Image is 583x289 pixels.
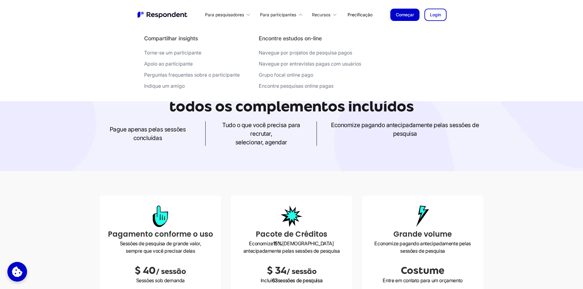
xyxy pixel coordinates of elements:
p: Sessões de pesquisa de grande valor, sempre que você precisar delas [105,240,216,255]
div: Indique um amigo [144,83,185,89]
a: Perguntas frequentes sobre o participante [144,72,240,80]
span: $ 34 [267,265,286,276]
a: Login [424,9,447,21]
a: Grupo focal online pago [259,72,361,80]
div: Torne-se um participante [144,50,201,56]
div: Encontre pesquisas online pagas [259,83,333,89]
span: / sessão [156,267,186,276]
span: sessões de pesquisa [278,277,322,283]
a: Navegue por projetos de pesquisa pagos [259,50,361,58]
h4: Compartilhar insights [144,35,198,42]
div: Para pesquisadores [202,7,256,22]
a: Indique um amigo [144,83,240,91]
a: Encontre pesquisas online pagas [259,83,361,91]
div: Para participantes [260,12,296,18]
h3: Pagamento conforme o uso [105,229,216,240]
p: Sessões sob demanda [105,277,216,284]
span: / sessão [286,267,317,276]
p: Tudo o que você precisa para recrutar, selecionar, agendar [215,121,307,147]
div: Grupo focal online pago [259,72,313,78]
font: Entre em contato para um orçamento [383,277,462,283]
span: Costume [401,265,444,276]
div: Navegue por entrevistas pagas com usuários [259,61,361,67]
p: Economize [DEMOGRAPHIC_DATA] antecipadamente pelas sessões de pesquisa [236,240,347,255]
div: Recursos [312,12,330,18]
a: Navegue por entrevistas pagas com usuários [259,61,361,69]
p: Pague apenas pelas sessões concluídas [100,125,196,142]
div: Para pesquisadores [205,12,244,18]
h3: Pacote de Créditos [236,229,347,240]
span: 63 [272,277,278,283]
img: Logotext da interface do usuário sem título [137,11,189,19]
a: Casa [137,11,189,19]
div: Navegue por projetos de pesquisa pagos [259,50,352,56]
a: Precificação [343,7,377,22]
h4: Encontre estudos on-line [259,35,322,42]
div: Apoio ao participante [144,61,193,67]
div: Para participantes [256,7,308,22]
div: Perguntas frequentes sobre o participante [144,72,240,78]
a: Começar [390,9,420,21]
p: Economize pagando antecipadamente pelas sessões de pesquisa [367,240,479,255]
div: Recursos [309,7,343,22]
h3: Grande volume [367,229,479,240]
span: $ 40 [135,265,156,276]
strong: 15% [273,240,282,247]
font: Inclui [261,277,322,283]
a: Torne-se um participante [144,50,240,58]
font: Economize pagando antecipadamente pelas sessões de pesquisa [331,121,479,137]
a: Apoio ao participante [144,61,240,69]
